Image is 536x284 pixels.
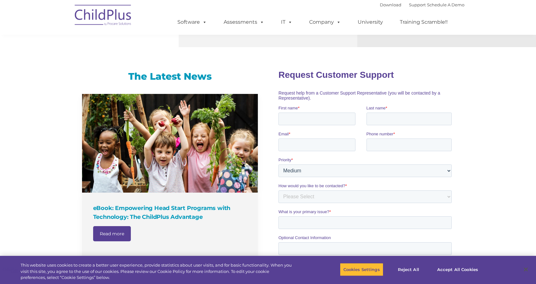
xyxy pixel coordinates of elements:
[389,263,428,276] button: Reject All
[275,16,299,28] a: IT
[427,2,464,7] a: Schedule A Demo
[303,16,347,28] a: Company
[217,16,271,28] a: Assessments
[82,70,258,83] h3: The Latest News
[351,16,389,28] a: University
[93,204,248,221] h4: eBook: Empowering Head Start Programs with Technology: The ChildPlus Advantage
[380,2,401,7] a: Download
[409,2,426,7] a: Support
[171,16,213,28] a: Software
[519,262,533,276] button: Close
[340,263,383,276] button: Cookies Settings
[72,0,135,32] img: ChildPlus by Procare Solutions
[21,262,295,281] div: This website uses cookies to create a better user experience, provide statistics about user visit...
[393,16,454,28] a: Training Scramble!!
[434,263,482,276] button: Accept All Cookies
[380,2,464,7] font: |
[93,226,131,241] a: Read more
